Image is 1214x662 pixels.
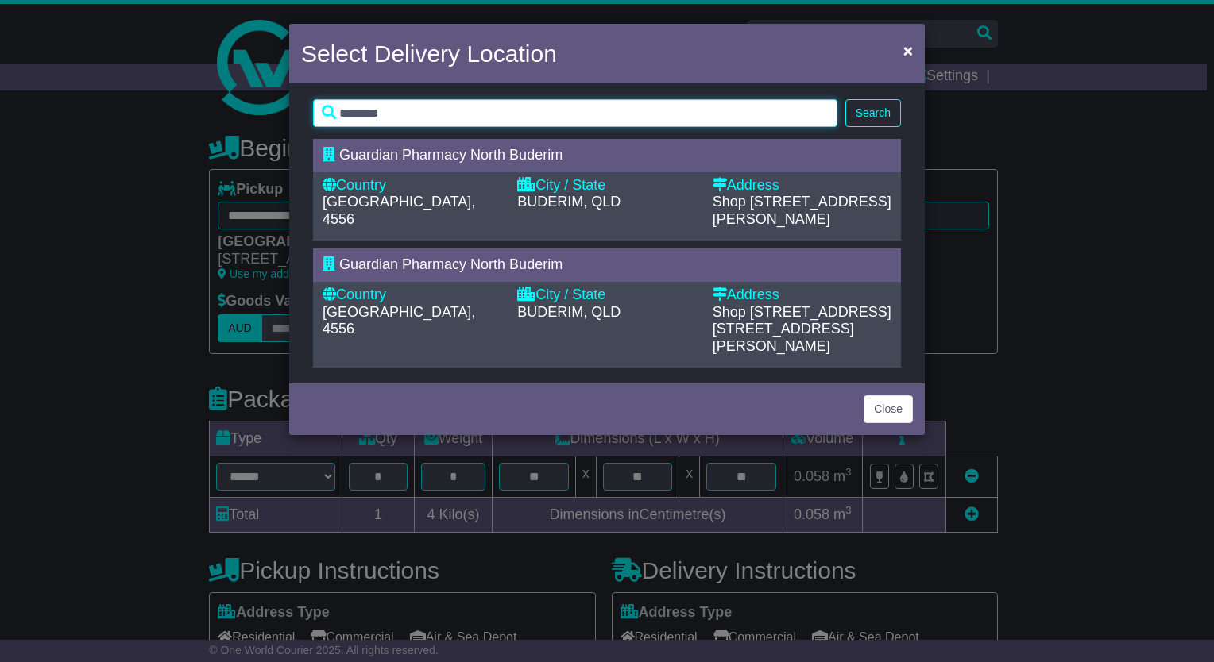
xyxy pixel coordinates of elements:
button: Search [845,99,901,127]
button: Close [864,395,913,423]
div: Country [323,177,501,194]
span: BUDERIM, QLD [517,304,621,320]
div: Address [713,177,891,194]
div: Country [323,287,501,304]
span: Shop [STREET_ADDRESS] [713,304,891,320]
div: City / State [517,177,696,194]
span: Guardian Pharmacy North Buderim [339,256,563,272]
div: Address [713,287,891,304]
div: City / State [517,287,696,304]
span: [GEOGRAPHIC_DATA], 4556 [323,194,475,227]
span: × [903,41,913,60]
span: [STREET_ADDRESS][PERSON_NAME] [713,321,854,354]
button: Close [895,34,921,67]
span: [GEOGRAPHIC_DATA], 4556 [323,304,475,337]
span: BUDERIM, QLD [517,194,621,210]
span: Guardian Pharmacy North Buderim [339,147,563,163]
h4: Select Delivery Location [301,36,557,71]
span: Shop [STREET_ADDRESS][PERSON_NAME] [713,194,891,227]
